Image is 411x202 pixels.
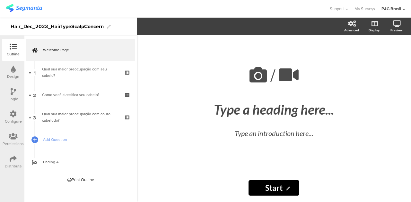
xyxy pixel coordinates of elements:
div: Hair_Dec_2023_HairTypeScalpConcern [11,21,104,32]
a: 1 Qual sua maior preocupação com seu cabelo? [26,61,135,84]
div: P&G Brasil [381,6,401,12]
div: Qual sua maior preocupação com couro cabeludo? [42,111,119,124]
div: Print Outline [67,177,94,183]
span: Support [330,6,344,12]
input: Start [249,180,299,196]
div: Qual sua maior preocupação com seu cabelo? [42,66,119,79]
div: Advanced [344,28,359,33]
div: Preview [390,28,403,33]
a: 3 Qual sua maior preocupação com couro cabeludo? [26,106,135,128]
a: Welcome Page [26,39,135,61]
div: Design [7,74,19,79]
span: Welcome Page [43,47,125,53]
div: Configure [5,118,22,124]
div: Distribute [5,163,22,169]
span: 3 [33,114,36,121]
a: Ending A [26,151,135,173]
img: segmanta logo [6,4,42,12]
div: Outline [7,51,20,57]
div: Display [369,28,380,33]
div: Type an introduction here... [162,128,386,139]
span: 1 [34,69,36,76]
span: 2 [33,91,36,98]
span: / [270,63,275,88]
div: Como você classifica seu cabelo? [42,92,119,98]
div: Permissions [3,141,24,147]
a: 2 Como você classifica seu cabelo? [26,84,135,106]
span: Ending A [43,159,125,165]
div: Logic [9,96,18,102]
span: Add Question [43,136,125,143]
div: Type a heading here... [155,101,393,117]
